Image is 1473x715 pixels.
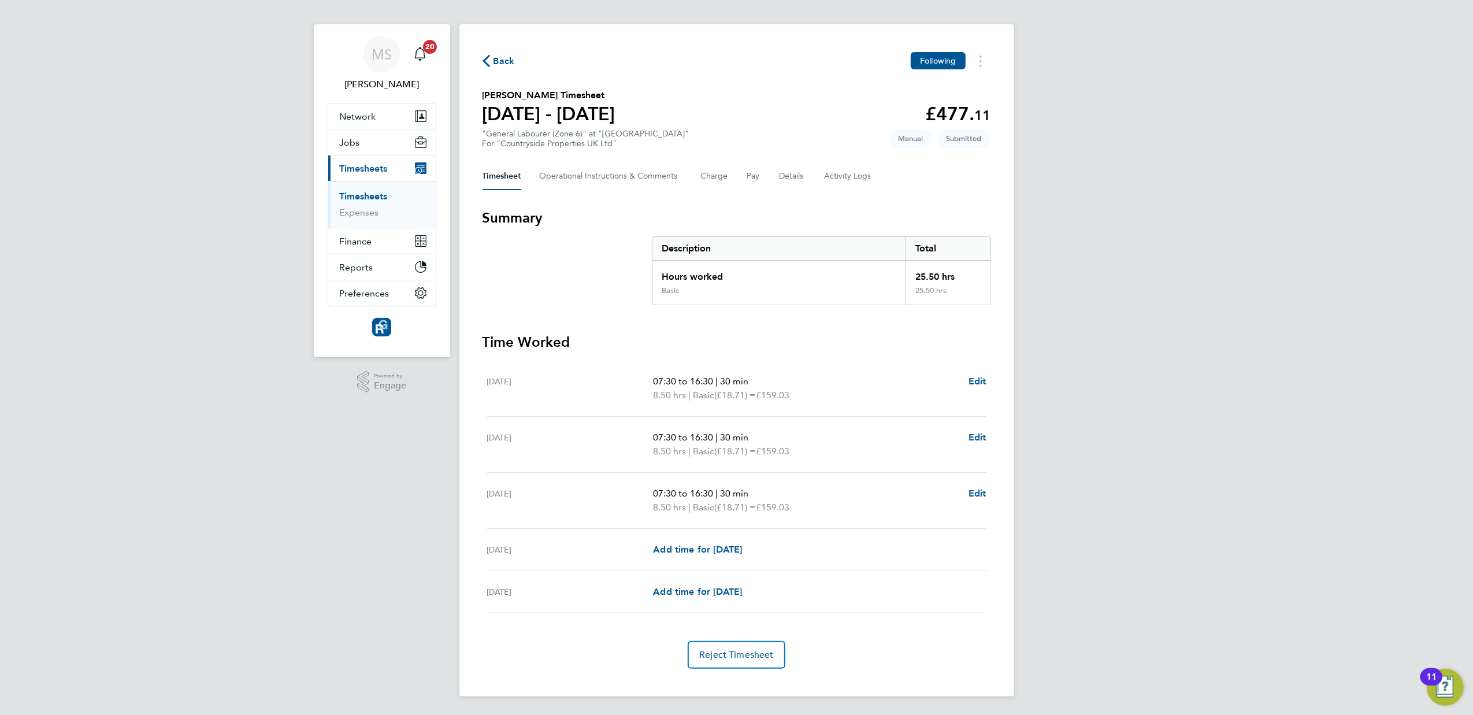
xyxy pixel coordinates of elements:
h3: Summary [483,209,991,227]
button: Jobs [328,129,436,155]
span: | [688,390,691,401]
span: 07:30 to 16:30 [653,488,713,499]
button: Network [328,103,436,129]
div: "General Labourer (Zone 6)" at "[GEOGRAPHIC_DATA]" [483,129,689,149]
span: Network [340,111,376,122]
span: 11 [975,107,991,124]
span: Basic [693,388,714,402]
button: Charge [701,162,729,190]
span: Timesheets [340,163,388,174]
span: Jobs [340,137,360,148]
span: Powered by [374,371,406,381]
span: Edit [969,376,986,387]
span: Basic [693,501,714,514]
span: This timesheet was manually created. [889,129,933,148]
span: £159.03 [756,502,789,513]
span: (£18.71) = [714,502,756,513]
div: Hours worked [652,261,906,286]
a: Add time for [DATE] [653,543,742,557]
div: [DATE] [487,543,654,557]
span: Finance [340,236,372,247]
section: Timesheet [483,209,991,669]
span: £159.03 [756,390,789,401]
span: Reject Timesheet [699,649,774,661]
button: Details [780,162,806,190]
span: | [715,376,718,387]
button: Reports [328,254,436,280]
div: [DATE] [487,585,654,599]
span: 20 [423,40,437,54]
a: Powered byEngage [357,371,406,393]
button: Timesheets [328,155,436,181]
a: Go to home page [328,318,436,336]
button: Activity Logs [825,162,873,190]
span: | [688,446,691,457]
span: Edit [969,432,986,443]
div: 11 [1426,677,1437,692]
span: Back [494,54,515,68]
h3: Time Worked [483,333,991,351]
span: 30 min [720,432,748,443]
div: [DATE] [487,487,654,514]
span: Reports [340,262,373,273]
button: Preferences [328,280,436,306]
a: Edit [969,431,986,444]
span: 8.50 hrs [653,446,686,457]
span: 8.50 hrs [653,390,686,401]
img: resourcinggroup-logo-retina.png [372,318,391,336]
button: Finance [328,228,436,254]
span: | [715,488,718,499]
div: 25.50 hrs [906,261,990,286]
div: Timesheets [328,181,436,228]
button: Reject Timesheet [688,641,785,669]
button: Open Resource Center, 11 new notifications [1427,669,1464,706]
div: Summary [652,236,991,305]
div: [DATE] [487,375,654,402]
button: Operational Instructions & Comments [540,162,682,190]
button: Back [483,54,515,68]
span: (£18.71) = [714,390,756,401]
div: For "Countryside Properties UK Ltd" [483,139,689,149]
span: This timesheet is Submitted. [937,129,991,148]
app-decimal: £477. [926,103,991,125]
span: Preferences [340,288,389,299]
div: [DATE] [487,431,654,458]
div: 25.50 hrs [906,286,990,305]
div: Total [906,237,990,260]
span: 30 min [720,376,748,387]
span: 30 min [720,488,748,499]
span: MS [372,47,392,62]
a: Edit [969,487,986,501]
h1: [DATE] - [DATE] [483,102,615,125]
span: Edit [969,488,986,499]
div: Basic [662,286,679,295]
h2: [PERSON_NAME] Timesheet [483,88,615,102]
span: Following [920,55,956,66]
span: | [688,502,691,513]
a: MS[PERSON_NAME] [328,36,436,91]
nav: Main navigation [314,24,450,357]
span: Add time for [DATE] [653,544,742,555]
span: Engage [374,381,406,391]
button: Following [911,52,965,69]
span: (£18.71) = [714,446,756,457]
span: £159.03 [756,446,789,457]
button: Timesheet [483,162,521,190]
span: Michelle Smith [328,77,436,91]
button: Timesheets Menu [970,52,991,70]
button: Pay [747,162,761,190]
span: 07:30 to 16:30 [653,376,713,387]
a: 20 [409,36,432,73]
span: 07:30 to 16:30 [653,432,713,443]
span: Basic [693,444,714,458]
a: Expenses [340,207,379,218]
span: | [715,432,718,443]
a: Add time for [DATE] [653,585,742,599]
span: 8.50 hrs [653,502,686,513]
div: Description [652,237,906,260]
a: Edit [969,375,986,388]
a: Timesheets [340,191,388,202]
span: Add time for [DATE] [653,586,742,597]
